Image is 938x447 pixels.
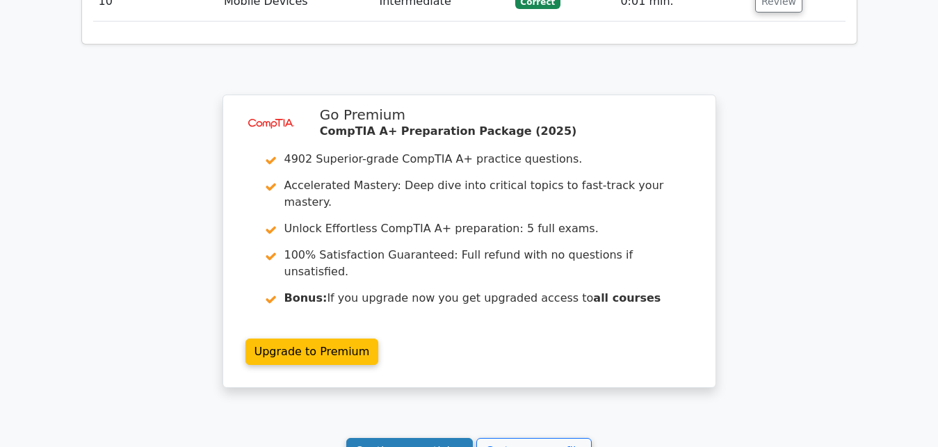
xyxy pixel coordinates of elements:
[245,339,379,365] a: Upgrade to Premium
